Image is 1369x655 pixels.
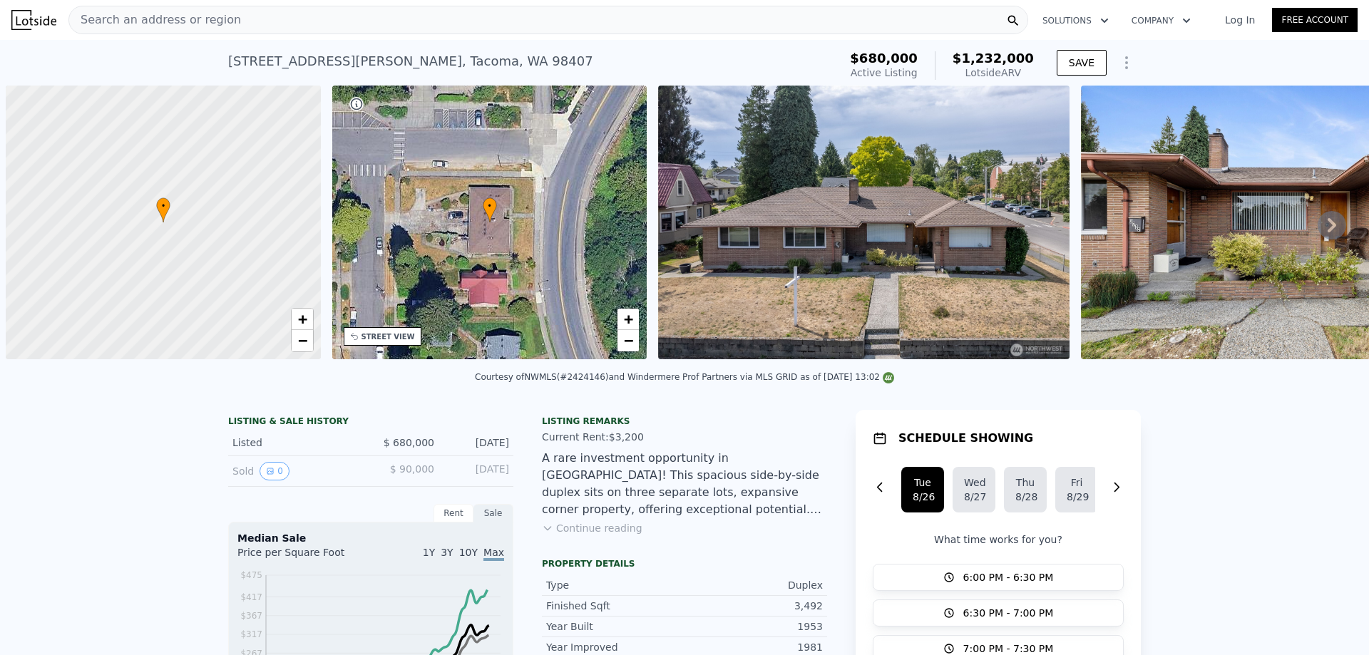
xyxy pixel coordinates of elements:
[684,578,823,592] div: Duplex
[873,599,1124,626] button: 6:30 PM - 7:00 PM
[1272,8,1358,32] a: Free Account
[473,504,513,522] div: Sale
[240,629,262,639] tspan: $317
[883,372,894,383] img: NWMLS Logo
[901,467,944,512] button: Tue8/26
[423,547,435,558] span: 1Y
[237,545,371,568] div: Price per Square Foot
[362,331,415,342] div: STREET VIEW
[1120,8,1202,33] button: Company
[1057,50,1107,76] button: SAVE
[434,504,473,522] div: Rent
[873,532,1124,547] p: What time works for you?
[69,11,241,29] span: Search an address or region
[546,578,684,592] div: Type
[11,10,56,30] img: Lotside
[483,197,497,222] div: •
[1112,48,1141,77] button: Show Options
[292,309,313,330] a: Zoom in
[953,467,995,512] button: Wed8/27
[1067,475,1087,490] div: Fri
[260,462,289,480] button: View historical data
[964,475,984,490] div: Wed
[542,416,827,427] div: Listing remarks
[953,51,1034,66] span: $1,232,000
[232,435,359,450] div: Listed
[684,619,823,634] div: 1953
[609,431,644,443] span: $3,200
[237,531,504,545] div: Median Sale
[953,66,1034,80] div: Lotside ARV
[546,640,684,654] div: Year Improved
[913,475,933,490] div: Tue
[390,463,434,475] span: $ 90,000
[1208,13,1272,27] a: Log In
[240,611,262,621] tspan: $367
[624,331,633,349] span: −
[617,309,639,330] a: Zoom in
[684,599,823,613] div: 3,492
[546,599,684,613] div: Finished Sqft
[617,330,639,351] a: Zoom out
[1067,490,1087,504] div: 8/29
[684,640,823,654] div: 1981
[475,372,894,382] div: Courtesy of NWMLS (#2424146) and Windermere Prof Partners via MLS GRID as of [DATE] 13:02
[1055,467,1098,512] button: Fri8/29
[964,490,984,504] div: 8/27
[297,310,307,328] span: +
[240,570,262,580] tspan: $475
[546,619,684,634] div: Year Built
[1015,490,1035,504] div: 8/28
[384,437,434,448] span: $ 680,000
[446,435,509,450] div: [DATE]
[1031,8,1120,33] button: Solutions
[228,416,513,430] div: LISTING & SALE HISTORY
[542,431,609,443] span: Current Rent:
[441,547,453,558] span: 3Y
[297,331,307,349] span: −
[658,86,1070,359] img: Sale: 167544844 Parcel: 100966384
[292,330,313,351] a: Zoom out
[1004,467,1047,512] button: Thu8/28
[483,200,497,212] span: •
[459,547,478,558] span: 10Y
[542,521,642,535] button: Continue reading
[446,462,509,480] div: [DATE]
[898,430,1033,447] h1: SCHEDULE SHOWING
[963,570,1054,584] span: 6:00 PM - 6:30 PM
[873,564,1124,591] button: 6:00 PM - 6:30 PM
[1015,475,1035,490] div: Thu
[913,490,933,504] div: 8/26
[963,606,1054,620] span: 6:30 PM - 7:00 PM
[624,310,633,328] span: +
[240,592,262,602] tspan: $417
[850,51,918,66] span: $680,000
[542,450,827,518] div: A rare investment opportunity in [GEOGRAPHIC_DATA]! This spacious side-by-side duplex sits on thr...
[156,200,170,212] span: •
[483,547,504,561] span: Max
[156,197,170,222] div: •
[232,462,359,480] div: Sold
[542,558,827,569] div: Property details
[228,51,593,71] div: [STREET_ADDRESS][PERSON_NAME] , Tacoma , WA 98407
[851,67,918,78] span: Active Listing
